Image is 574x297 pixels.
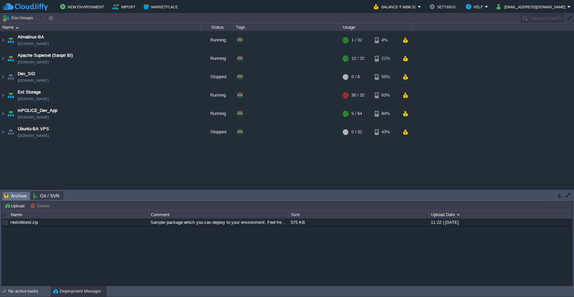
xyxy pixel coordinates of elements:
a: [DOMAIN_NAME] [18,59,49,65]
img: AMDAwAAAACH5BAEAAAAALAAAAAABAAEAAAICRAEAOw== [6,86,15,104]
button: Help [466,3,485,11]
a: [DOMAIN_NAME] [18,114,49,121]
img: AMDAwAAAACH5BAEAAAAALAAAAAABAAEAAAICRAEAOw== [0,86,6,104]
div: Usage [341,23,411,31]
div: Name [1,23,200,31]
div: 5 / 64 [351,105,362,123]
button: Delete [30,203,51,209]
div: 55% [375,68,396,86]
img: AMDAwAAAACH5BAEAAAAALAAAAAABAAEAAAICRAEAOw== [6,31,15,49]
button: Balance ₹-8898.31 [374,3,418,11]
div: Tags [234,23,340,31]
button: Upload [4,203,26,209]
span: Git / SVN [33,192,59,200]
iframe: chat widget [546,270,567,290]
div: 43% [375,123,396,141]
div: Sample package which you can deploy to your environment. Feel free to delete and upload a package... [149,218,288,226]
div: 63% [375,86,396,104]
div: 0 / 32 [351,123,362,141]
div: Upload Date [429,211,569,218]
img: AMDAwAAAACH5BAEAAAAALAAAAAABAAEAAAICRAEAOw== [0,105,6,123]
a: Ubuntu-BA VPS [18,126,49,132]
div: Running [201,31,234,49]
button: [EMAIL_ADDRESS][DOMAIN_NAME] [497,3,567,11]
img: AMDAwAAAACH5BAEAAAAALAAAAAABAAEAAAICRAEAOw== [6,49,15,67]
div: 30 / 32 [351,86,364,104]
a: Dev_SID [18,70,35,77]
button: New Environment [60,3,106,11]
img: AMDAwAAAACH5BAEAAAAALAAAAAABAAEAAAICRAEAOw== [0,68,6,86]
img: CloudJiffy [2,3,48,11]
a: mPOLICE_Dev_App [18,107,57,114]
div: 84% [375,105,396,123]
a: Ext Storage [18,89,41,96]
div: No active tasks [8,286,50,297]
span: Archive [4,192,27,200]
img: AMDAwAAAACH5BAEAAAAALAAAAAABAAEAAAICRAEAOw== [6,123,15,141]
button: Settings [429,3,458,11]
div: 12 / 32 [351,49,364,67]
img: AMDAwAAAACH5BAEAAAAALAAAAAABAAEAAAICRAEAOw== [16,27,19,28]
div: 11:22 | [DATE] [429,218,569,226]
img: AMDAwAAAACH5BAEAAAAALAAAAAABAAEAAAICRAEAOw== [0,49,6,67]
button: Deployment Manager [53,288,101,295]
img: AMDAwAAAACH5BAEAAAAALAAAAAABAAEAAAICRAEAOw== [0,123,6,141]
button: Marketplace [143,3,180,11]
div: Running [201,86,234,104]
div: Name [9,211,149,218]
div: 0 / 8 [351,68,360,86]
a: Almalinux-BA [18,34,44,40]
button: Env Groups [2,13,35,23]
a: Apache Superset (Sanpri BI) [18,52,73,59]
span: [DOMAIN_NAME] [18,132,49,139]
span: [DOMAIN_NAME] [18,96,49,102]
img: AMDAwAAAACH5BAEAAAAALAAAAAABAAEAAAICRAEAOw== [0,31,6,49]
button: Import [112,3,137,11]
div: 21% [375,49,396,67]
a: HelloWorld.zip [10,220,38,225]
div: Running [201,105,234,123]
div: Status [201,23,234,31]
div: Running [201,49,234,67]
div: Comment [149,211,289,218]
span: [DOMAIN_NAME] [18,40,49,47]
a: [DOMAIN_NAME] [18,77,49,84]
div: 575 KB [289,218,428,226]
div: Stopped [201,123,234,141]
div: Stopped [201,68,234,86]
div: Size [289,211,429,218]
img: AMDAwAAAACH5BAEAAAAALAAAAAABAAEAAAICRAEAOw== [6,105,15,123]
img: AMDAwAAAACH5BAEAAAAALAAAAAABAAEAAAICRAEAOw== [6,68,15,86]
div: 1 / 32 [351,31,362,49]
div: 4% [375,31,396,49]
